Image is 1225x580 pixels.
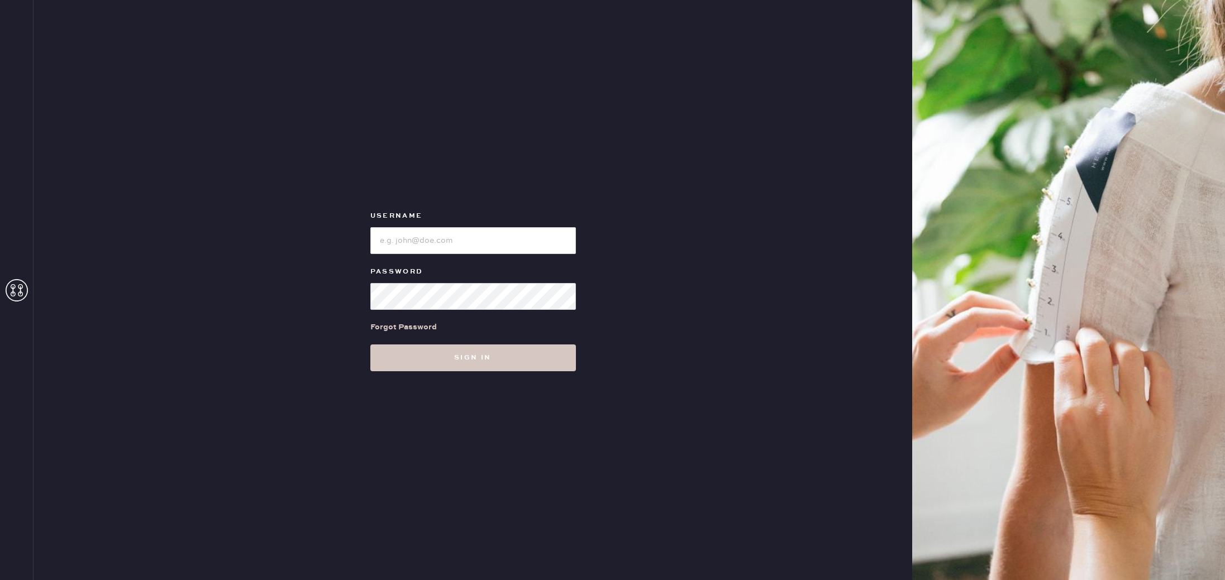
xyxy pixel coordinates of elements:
[370,321,437,333] div: Forgot Password
[370,265,576,279] label: Password
[370,227,576,254] input: e.g. john@doe.com
[370,344,576,371] button: Sign in
[370,310,437,344] a: Forgot Password
[370,209,576,223] label: Username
